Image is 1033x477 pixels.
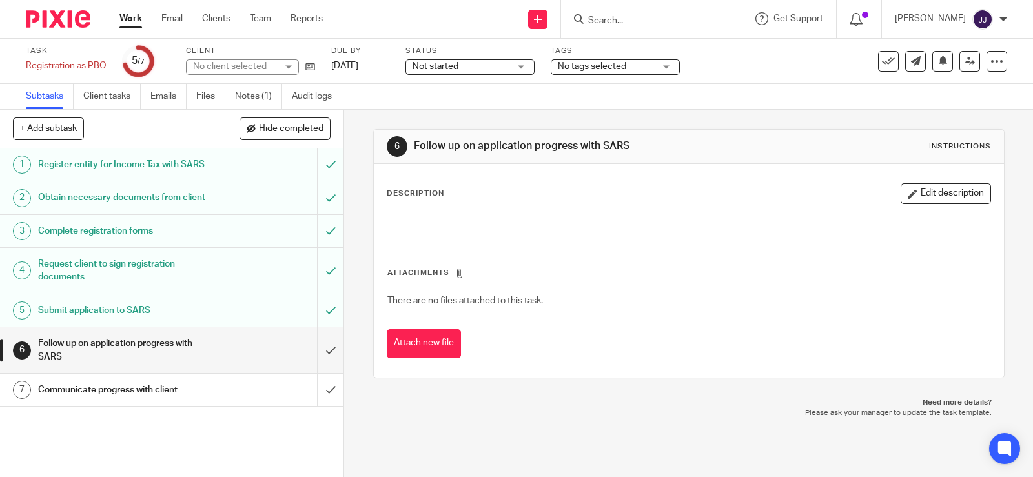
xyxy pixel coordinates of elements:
[38,334,216,367] h1: Follow up on application progress with SARS
[38,221,216,241] h1: Complete registration forms
[38,254,216,287] h1: Request client to sign registration documents
[773,14,823,23] span: Get Support
[929,141,991,152] div: Instructions
[38,155,216,174] h1: Register entity for Income Tax with SARS
[26,46,107,56] label: Task
[193,60,277,73] div: No client selected
[292,84,342,109] a: Audit logs
[386,408,992,418] p: Please ask your manager to update the task template.
[26,59,107,72] div: Registration as PBO
[13,222,31,240] div: 3
[38,188,216,207] h1: Obtain necessary documents from client
[161,12,183,25] a: Email
[331,61,358,70] span: [DATE]
[26,84,74,109] a: Subtasks
[138,58,145,65] small: /7
[387,188,444,199] p: Description
[413,62,458,71] span: Not started
[387,136,407,157] div: 6
[291,12,323,25] a: Reports
[13,189,31,207] div: 2
[186,46,315,56] label: Client
[240,117,331,139] button: Hide completed
[387,269,449,276] span: Attachments
[13,156,31,174] div: 1
[38,301,216,320] h1: Submit application to SARS
[405,46,535,56] label: Status
[587,15,703,27] input: Search
[202,12,230,25] a: Clients
[901,183,991,204] button: Edit description
[235,84,282,109] a: Notes (1)
[26,10,90,28] img: Pixie
[83,84,141,109] a: Client tasks
[119,12,142,25] a: Work
[331,46,389,56] label: Due by
[414,139,716,153] h1: Follow up on application progress with SARS
[558,62,626,71] span: No tags selected
[13,301,31,320] div: 5
[386,398,992,408] p: Need more details?
[196,84,225,109] a: Files
[387,296,543,305] span: There are no files attached to this task.
[259,124,323,134] span: Hide completed
[132,54,145,68] div: 5
[38,380,216,400] h1: Communicate progress with client
[13,117,84,139] button: + Add subtask
[13,381,31,399] div: 7
[13,261,31,279] div: 4
[551,46,680,56] label: Tags
[250,12,271,25] a: Team
[13,341,31,360] div: 6
[972,9,993,30] img: svg%3E
[387,329,461,358] button: Attach new file
[895,12,966,25] p: [PERSON_NAME]
[150,84,187,109] a: Emails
